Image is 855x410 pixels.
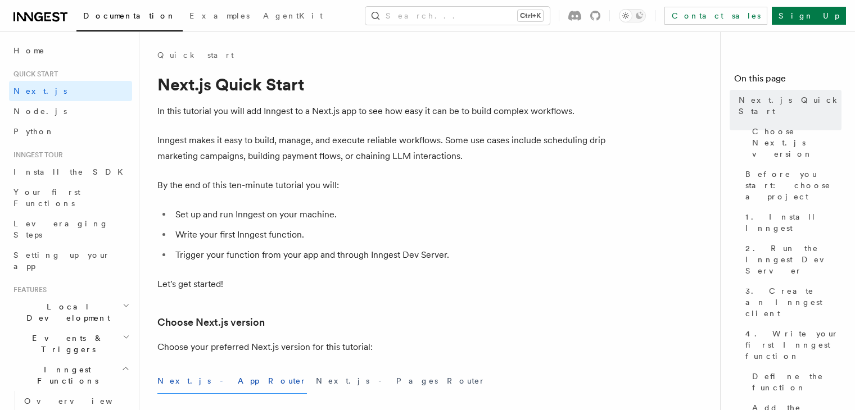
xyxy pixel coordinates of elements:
[9,40,132,61] a: Home
[9,81,132,101] a: Next.js
[739,94,842,117] span: Next.js Quick Start
[772,7,846,25] a: Sign Up
[741,281,842,324] a: 3. Create an Inngest client
[9,162,132,182] a: Install the SDK
[741,207,842,238] a: 1. Install Inngest
[9,332,123,355] span: Events & Triggers
[9,285,47,294] span: Features
[13,219,108,239] span: Leveraging Steps
[83,11,176,20] span: Documentation
[664,7,767,25] a: Contact sales
[172,227,607,243] li: Write your first Inngest function.
[183,3,256,30] a: Examples
[741,164,842,207] a: Before you start: choose a project
[172,207,607,222] li: Set up and run Inngest on your machine.
[13,167,130,176] span: Install the SDK
[9,213,132,245] a: Leveraging Steps
[518,10,543,21] kbd: Ctrl+K
[13,45,45,56] span: Home
[748,366,842,398] a: Define the function
[157,177,607,193] p: By the end of this ten-minute tutorial you will:
[172,247,607,263] li: Trigger your function from your app and through Inngest Dev Server.
[365,7,550,25] button: Search...Ctrl+K
[741,324,842,366] a: 4. Write your first Inngest function
[9,70,58,79] span: Quick start
[13,127,55,136] span: Python
[157,103,607,119] p: In this tutorial you will add Inngest to a Next.js app to see how easy it can be to build complex...
[157,74,607,94] h1: Next.js Quick Start
[76,3,183,31] a: Documentation
[745,168,842,202] span: Before you start: choose a project
[745,211,842,234] span: 1. Install Inngest
[157,133,607,164] p: Inngest makes it easy to build, manage, and execute reliable workflows. Some use cases include sc...
[157,49,234,61] a: Quick start
[734,72,842,90] h4: On this page
[24,397,140,406] span: Overview
[13,250,110,271] span: Setting up your app
[741,238,842,281] a: 2. Run the Inngest Dev Server
[13,188,80,208] span: Your first Functions
[157,339,607,355] p: Choose your preferred Next.js version for this tutorial:
[256,3,329,30] a: AgentKit
[745,285,842,319] span: 3. Create an Inngest client
[13,86,67,95] span: Next.js
[157,368,307,394] button: Next.js - App Router
[157,276,607,292] p: Let's get started!
[316,368,486,394] button: Next.js - Pages Router
[745,243,842,276] span: 2. Run the Inngest Dev Server
[734,90,842,121] a: Next.js Quick Start
[748,121,842,164] a: Choose Next.js version
[9,297,132,328] button: Local Development
[9,182,132,213] a: Your first Functions
[9,301,123,324] span: Local Development
[9,364,121,386] span: Inngest Functions
[9,121,132,142] a: Python
[9,328,132,359] button: Events & Triggers
[13,107,67,116] span: Node.js
[745,328,842,362] span: 4. Write your first Inngest function
[619,9,646,22] button: Toggle dark mode
[9,245,132,276] a: Setting up your app
[263,11,323,20] span: AgentKit
[752,126,842,160] span: Choose Next.js version
[9,101,132,121] a: Node.js
[9,359,132,391] button: Inngest Functions
[752,371,842,393] span: Define the function
[189,11,250,20] span: Examples
[9,151,63,160] span: Inngest tour
[157,315,265,330] a: Choose Next.js version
